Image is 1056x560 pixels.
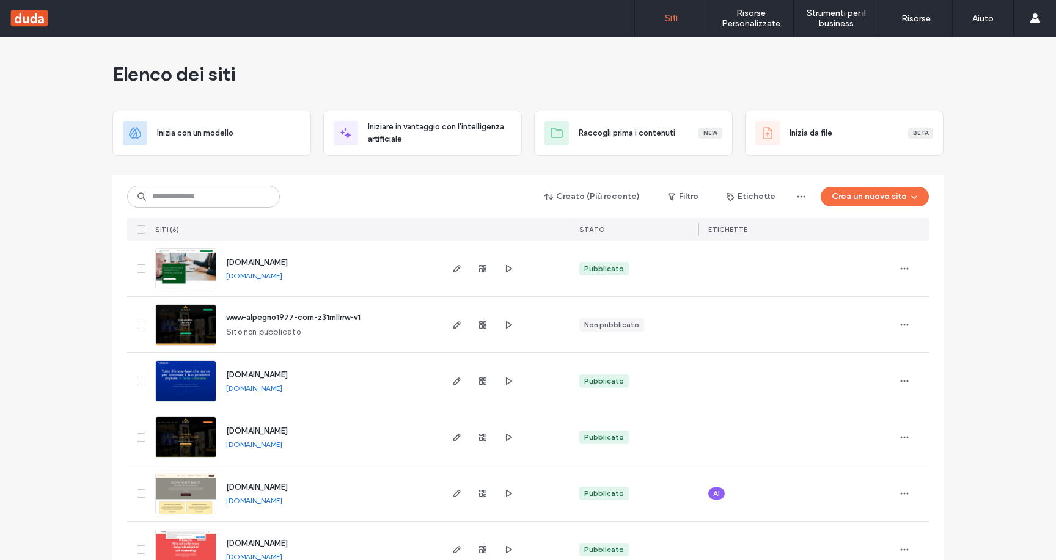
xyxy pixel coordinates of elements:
button: Crea un nuovo sito [821,187,929,206]
div: Pubblicato [584,488,624,499]
label: Aiuto [972,13,994,24]
div: Inizia con un modello [112,111,311,156]
div: Pubblicato [584,376,624,387]
div: New [698,128,722,139]
span: Raccogli prima i contenuti [579,127,675,139]
a: [DOMAIN_NAME] [226,258,288,267]
a: [DOMAIN_NAME] [226,440,282,449]
span: SITI (6) [155,225,179,234]
a: [DOMAIN_NAME] [226,384,282,393]
div: Iniziare in vantaggio con l'intelligenza artificiale [323,111,522,156]
label: Risorse [901,13,931,24]
span: Sito non pubblicato [226,326,301,338]
span: STATO [579,225,606,234]
div: Inizia da fileBeta [745,111,944,156]
div: Non pubblicato [584,319,639,330]
a: [DOMAIN_NAME] [226,496,282,505]
div: Raccogli prima i contenutiNew [534,111,733,156]
div: Pubblicato [584,432,624,443]
div: Pubblicato [584,544,624,555]
span: ETICHETTE [708,225,748,234]
a: [DOMAIN_NAME] [226,426,288,435]
a: [DOMAIN_NAME] [226,271,282,280]
a: www-alpegno1977-com-z31mllrrw-v1 [226,313,361,322]
label: Risorse Personalizzate [708,8,793,29]
label: Strumenti per il business [794,8,879,29]
a: [DOMAIN_NAME] [226,482,288,492]
span: Inizia da file [790,127,832,139]
span: Iniziare in vantaggio con l'intelligenza artificiale [368,121,512,145]
div: Pubblicato [584,263,624,274]
a: [DOMAIN_NAME] [226,539,288,548]
div: Beta [908,128,933,139]
span: Inizia con un modello [157,127,233,139]
button: Creato (Più recente) [534,187,651,206]
a: [DOMAIN_NAME] [226,370,288,379]
span: AI [713,488,720,499]
span: Elenco dei siti [112,62,235,86]
label: Siti [665,13,678,24]
button: Filtro [656,187,711,206]
button: Etichette [716,187,787,206]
